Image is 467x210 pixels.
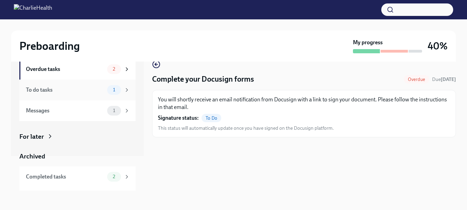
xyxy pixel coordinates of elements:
[109,174,119,179] span: 2
[26,173,104,181] div: Completed tasks
[158,114,199,122] strong: Signature status:
[353,39,383,46] strong: My progress
[428,40,448,52] h3: 40%
[432,76,456,83] span: September 15th, 2025 08:00
[19,39,80,53] h2: Preboarding
[109,87,119,92] span: 1
[441,76,456,82] strong: [DATE]
[109,66,119,72] span: 2
[14,4,52,15] img: CharlieHealth
[19,59,136,80] a: Overdue tasks2
[19,100,136,121] a: Messages1
[202,116,221,121] span: To Do
[19,132,44,141] div: For later
[26,86,104,94] div: To do tasks
[432,76,456,82] span: Due
[19,152,136,161] a: Archived
[404,77,429,82] span: Overdue
[19,132,136,141] a: For later
[19,80,136,100] a: To do tasks1
[19,166,136,187] a: Completed tasks2
[26,65,104,73] div: Overdue tasks
[158,96,450,111] p: You will shortly receive an email notification from Docusign with a link to sign your document. P...
[158,125,334,131] span: This status will automatically update once you have signed on the Docusign platform.
[26,107,104,115] div: Messages
[152,74,254,84] h4: Complete your Docusign forms
[109,108,119,113] span: 1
